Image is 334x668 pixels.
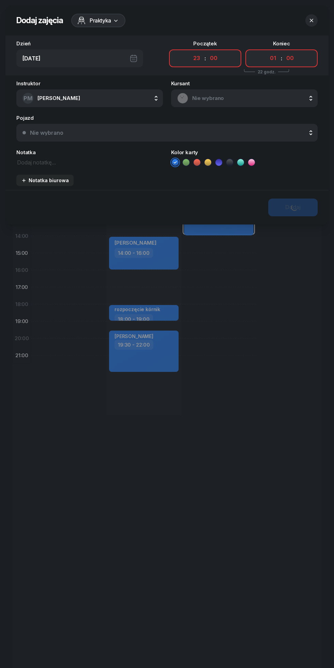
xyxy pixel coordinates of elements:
[90,16,111,25] span: Praktyka
[16,15,63,26] h2: Dodaj zajęcia
[16,89,163,107] button: PM[PERSON_NAME]
[204,54,206,62] div: :
[281,54,282,62] div: :
[37,95,80,101] span: [PERSON_NAME]
[16,124,318,142] button: Nie wybrano
[24,96,33,101] span: PM
[30,130,63,135] div: Nie wybrano
[192,94,312,103] span: Nie wybrano
[21,177,69,183] div: Notatka biurowa
[16,175,74,186] button: Notatka biurowa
